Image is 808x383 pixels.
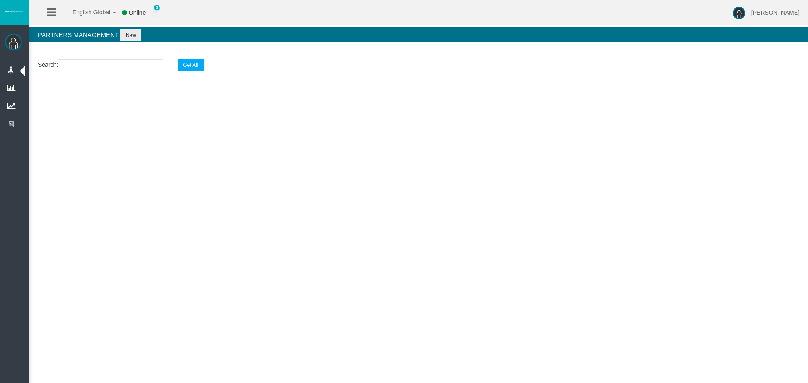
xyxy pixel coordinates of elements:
p: : [38,59,800,72]
span: [PERSON_NAME] [751,9,800,16]
button: New [120,29,141,41]
span: English Global [61,9,110,16]
img: user-image [733,7,745,19]
label: Search [38,60,56,70]
img: user_small.png [151,9,158,17]
span: Partners Management [38,31,119,38]
img: logo.svg [4,10,25,13]
span: Online [129,9,146,16]
span: 0 [154,5,160,11]
button: Get All [178,59,203,71]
